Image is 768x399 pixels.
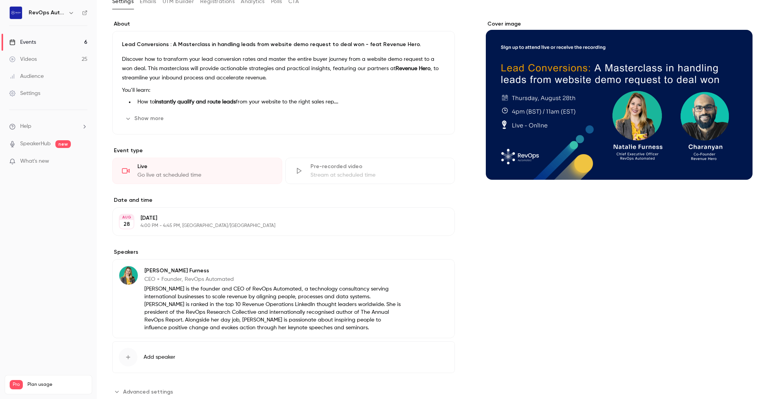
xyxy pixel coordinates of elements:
[144,285,405,332] p: [PERSON_NAME] is the founder and CEO of RevOps Automated, a technology consultancy serving intern...
[155,99,236,105] strong: instantly qualify and route leads
[285,158,455,184] div: Pre-recorded videoStream at scheduled time
[119,266,138,285] img: Natalie Furness
[486,20,753,28] label: Cover image
[396,66,430,71] strong: Revenue Hero
[27,382,87,388] span: Plan usage
[9,72,44,80] div: Audience
[120,215,134,220] div: AUG
[112,341,455,373] button: Add speaker
[112,385,455,398] section: Advanced settings
[20,122,31,131] span: Help
[134,98,445,106] li: How to from your website to the right sales rep.
[122,112,168,125] button: Show more
[486,20,753,180] section: Cover image
[123,388,173,396] span: Advanced settings
[112,385,178,398] button: Advanced settings
[9,38,36,46] div: Events
[112,147,455,155] p: Event type
[112,20,455,28] label: About
[144,353,175,361] span: Add speaker
[144,267,405,275] p: [PERSON_NAME] Furness
[122,55,445,83] p: Discover how to transform your lead conversion rates and master the entire buyer journey from a w...
[310,163,446,170] div: Pre-recorded video
[137,171,273,179] div: Go live at scheduled time
[78,158,87,165] iframe: Noticeable Trigger
[20,140,51,148] a: SpeakerHub
[141,214,414,222] p: [DATE]
[112,248,455,256] label: Speakers
[10,7,22,19] img: RevOps Automated
[9,55,37,63] div: Videos
[29,9,65,17] h6: RevOps Automated
[123,220,130,228] p: 28
[9,122,87,131] li: help-dropdown-opener
[141,223,414,229] p: 4:00 PM - 4:45 PM, [GEOGRAPHIC_DATA]/[GEOGRAPHIC_DATA]
[112,259,455,338] div: Natalie Furness[PERSON_NAME] FurnessCEO + Founder, RevOps Automated[PERSON_NAME] is the founder a...
[122,86,445,95] p: You’ll learn:
[137,163,273,170] div: Live
[144,275,405,283] p: CEO + Founder, RevOps Automated
[10,380,23,389] span: Pro
[9,89,40,97] div: Settings
[20,157,49,165] span: What's new
[112,196,455,204] label: Date and time
[112,158,282,184] div: LiveGo live at scheduled time
[122,41,445,48] p: Lead Conversions : A Masterclass in handling leads from website demo request to deal won - feat R...
[55,140,71,148] span: new
[310,171,446,179] div: Stream at scheduled time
